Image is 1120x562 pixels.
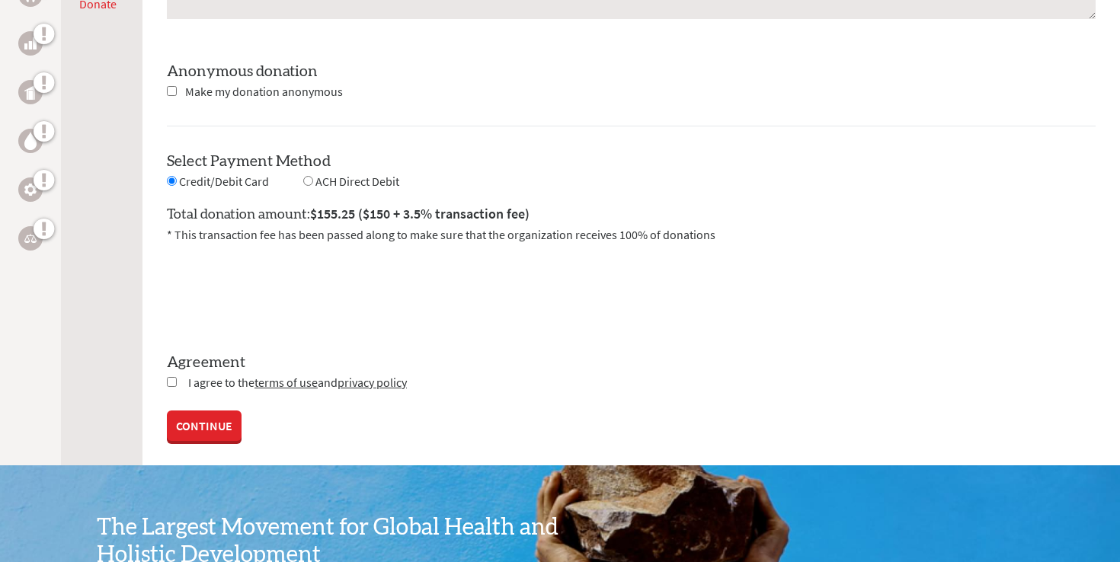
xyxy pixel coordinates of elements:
iframe: reCAPTCHA [167,262,398,321]
label: Select Payment Method [167,154,331,169]
label: Agreement [167,352,1096,373]
a: Engineering [18,177,43,202]
a: Water [18,129,43,153]
img: Engineering [24,184,37,196]
span: I agree to the and [188,375,407,390]
a: Legal Empowerment [18,226,43,251]
span: Make my donation anonymous [185,84,343,99]
img: Business [24,37,37,49]
img: Public Health [24,85,37,100]
span: $155.25 ($150 + 3.5% transaction fee) [310,205,530,222]
a: CONTINUE [167,410,242,441]
img: Water [24,132,37,149]
a: terms of use [254,375,318,390]
a: Public Health [18,80,43,104]
span: Credit/Debit Card [179,174,269,189]
label: Total donation amount: [167,203,530,225]
a: privacy policy [338,375,407,390]
p: * This transaction fee has been passed along to make sure that the organization receives 100% of ... [167,225,1096,244]
span: ACH Direct Debit [315,174,399,189]
a: Business [18,31,43,56]
label: Anonymous donation [167,64,318,79]
img: Legal Empowerment [24,234,37,243]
